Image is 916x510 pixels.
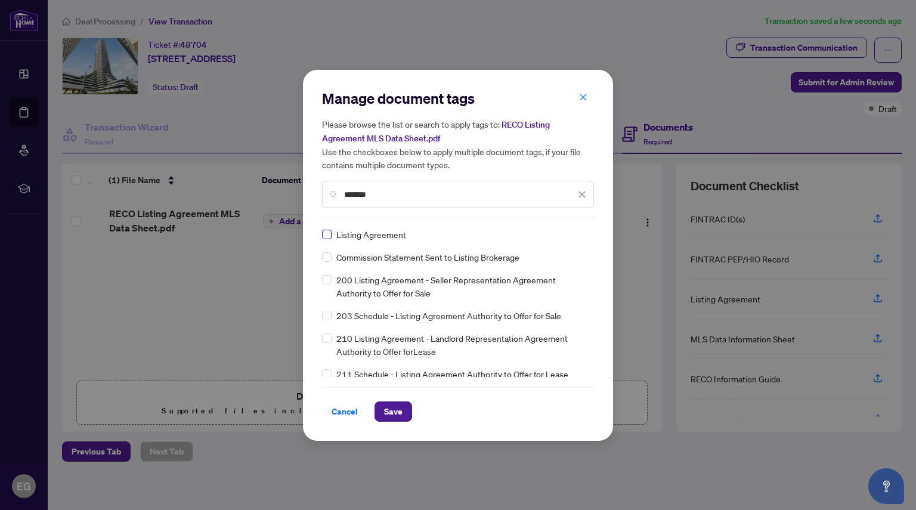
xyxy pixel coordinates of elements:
span: 203 Schedule - Listing Agreement Authority to Offer for Sale [336,309,561,322]
span: 211 Schedule - Listing Agreement Authority to Offer for Lease [336,367,568,381]
span: Commission Statement Sent to Listing Brokerage [336,251,519,264]
span: 200 Listing Agreement - Seller Representation Agreement Authority to Offer for Sale [336,273,587,299]
h5: Please browse the list or search to apply tags to: Use the checkboxes below to apply multiple doc... [322,118,594,171]
span: 210 Listing Agreement - Landlord Representation Agreement Authority to Offer forLease [336,332,587,358]
button: Save [375,401,412,422]
span: close [579,93,587,101]
button: Open asap [868,468,904,504]
button: Cancel [322,401,367,422]
span: close [578,190,586,199]
span: Save [384,402,403,421]
span: Listing Agreement [336,228,406,241]
h2: Manage document tags [322,89,594,108]
span: Cancel [332,402,358,421]
span: RECO Listing Agreement MLS Data Sheet.pdf [322,119,550,144]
